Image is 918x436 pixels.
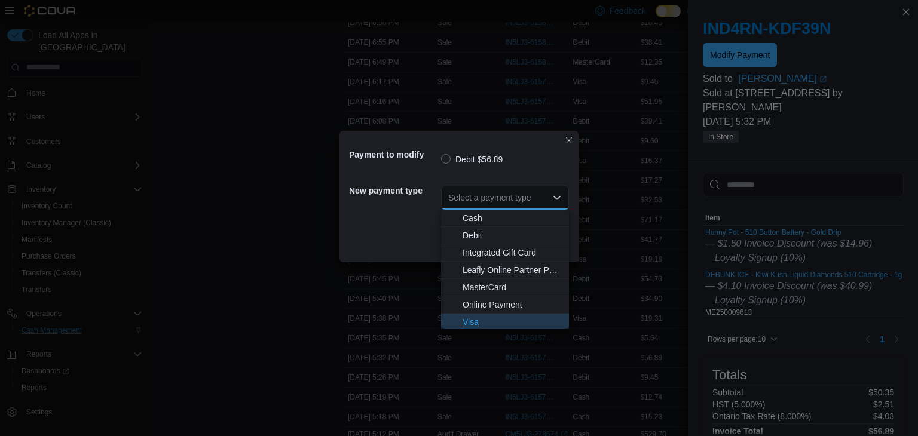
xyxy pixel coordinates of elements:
[441,279,569,296] button: MasterCard
[349,143,439,167] h5: Payment to modify
[463,299,562,311] span: Online Payment
[441,227,569,244] button: Debit
[441,152,503,167] label: Debit $56.89
[448,191,449,205] input: Accessible screen reader label
[441,210,569,227] button: Cash
[463,316,562,328] span: Visa
[463,247,562,259] span: Integrated Gift Card
[463,281,562,293] span: MasterCard
[349,179,439,202] h5: New payment type
[463,229,562,241] span: Debit
[441,244,569,262] button: Integrated Gift Card
[463,264,562,276] span: Leafly Online Partner Payment
[441,262,569,279] button: Leafly Online Partner Payment
[562,133,576,148] button: Closes this modal window
[441,210,569,331] div: Choose from the following options
[552,193,562,202] button: Close list of options
[441,314,569,331] button: Visa
[441,296,569,314] button: Online Payment
[463,212,562,224] span: Cash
